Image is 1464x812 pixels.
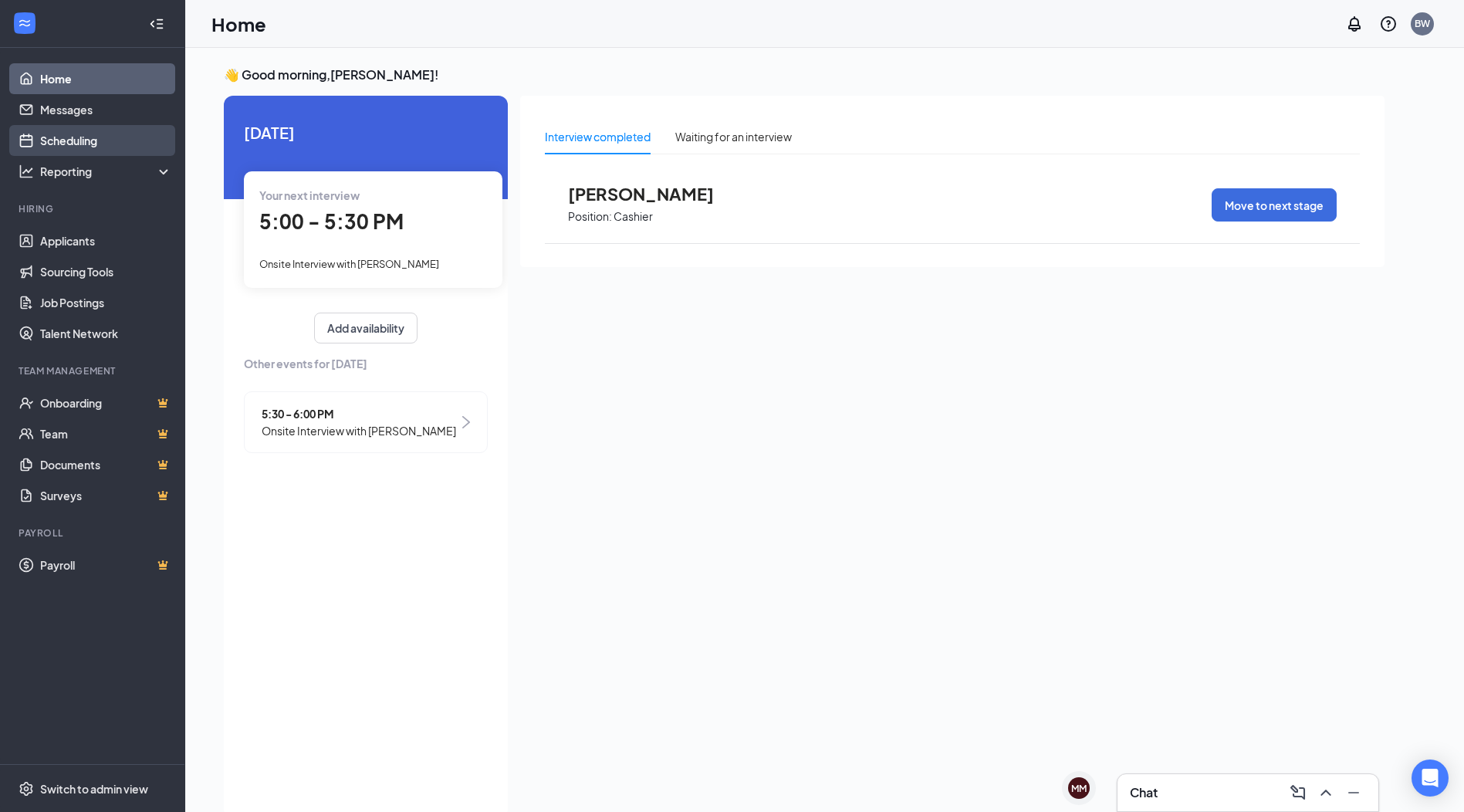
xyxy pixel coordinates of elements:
a: PayrollCrown [40,550,172,580]
h3: 👋 Good morning, [PERSON_NAME] ! [224,66,1385,83]
div: Payroll [19,526,169,540]
button: Minimize [1341,780,1366,805]
button: Add availability [314,313,418,343]
div: Waiting for an interview [675,128,792,145]
svg: QuestionInfo [1379,15,1398,33]
div: Switch to admin view [40,781,148,797]
button: ChevronUp [1314,780,1338,805]
div: Hiring [19,202,169,215]
svg: Collapse [149,16,164,32]
a: Sourcing Tools [40,256,172,287]
a: Home [40,63,172,94]
a: Applicants [40,225,172,256]
svg: Notifications [1345,15,1364,33]
h1: Home [211,11,266,37]
span: Other events for [DATE] [244,355,488,372]
svg: ComposeMessage [1289,783,1307,802]
svg: Analysis [19,164,34,179]
a: Talent Network [40,318,172,349]
button: Move to next stage [1212,188,1337,222]
div: Interview completed [545,128,651,145]
div: MM [1071,782,1087,795]
div: Open Intercom Messenger [1412,760,1449,797]
span: 5:00 - 5:30 PM [259,208,404,234]
span: Onsite Interview with [PERSON_NAME] [259,258,439,270]
span: Onsite Interview with [PERSON_NAME] [262,422,456,439]
span: 5:30 - 6:00 PM [262,405,456,422]
span: Your next interview [259,188,360,202]
a: TeamCrown [40,418,172,449]
div: Team Management [19,364,169,377]
p: Position: [568,209,612,224]
div: Reporting [40,164,173,179]
a: OnboardingCrown [40,387,172,418]
h3: Chat [1130,784,1158,801]
svg: Settings [19,781,34,797]
button: ComposeMessage [1286,780,1310,805]
svg: Minimize [1344,783,1363,802]
a: DocumentsCrown [40,449,172,480]
span: [PERSON_NAME] [568,184,738,204]
a: Job Postings [40,287,172,318]
span: [DATE] [244,120,488,144]
p: Cashier [614,209,653,224]
a: Scheduling [40,125,172,156]
svg: WorkstreamLogo [17,15,32,31]
a: SurveysCrown [40,480,172,511]
svg: ChevronUp [1317,783,1335,802]
div: BW [1415,17,1430,30]
a: Messages [40,94,172,125]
